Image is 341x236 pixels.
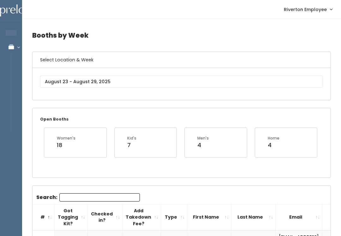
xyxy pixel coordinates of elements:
label: Search: [36,193,140,202]
div: 7 [127,141,136,149]
a: Riverton Employee [278,3,338,16]
th: First Name: activate to sort column ascending [187,204,231,230]
div: Men's [197,135,209,141]
th: Got Tagging Kit?: activate to sort column ascending [55,204,88,230]
th: Email: activate to sort column ascending [276,204,322,230]
div: 18 [57,141,75,149]
input: Search: [59,193,140,202]
th: Last Name: activate to sort column ascending [231,204,276,230]
input: August 23 - August 29, 2025 [40,76,323,88]
div: Women's [57,135,75,141]
div: Kid's [127,135,136,141]
h6: Select Location & Week [33,52,331,68]
div: 4 [197,141,209,149]
th: Type: activate to sort column ascending [161,204,187,230]
div: Home [268,135,279,141]
span: Riverton Employee [284,6,327,13]
th: Checked in?: activate to sort column ascending [88,204,123,230]
th: #: activate to sort column descending [33,204,55,230]
small: Open Booths [40,116,69,122]
th: Add Takedown Fee?: activate to sort column ascending [123,204,161,230]
h4: Booths by Week [32,27,331,44]
div: 4 [268,141,279,149]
